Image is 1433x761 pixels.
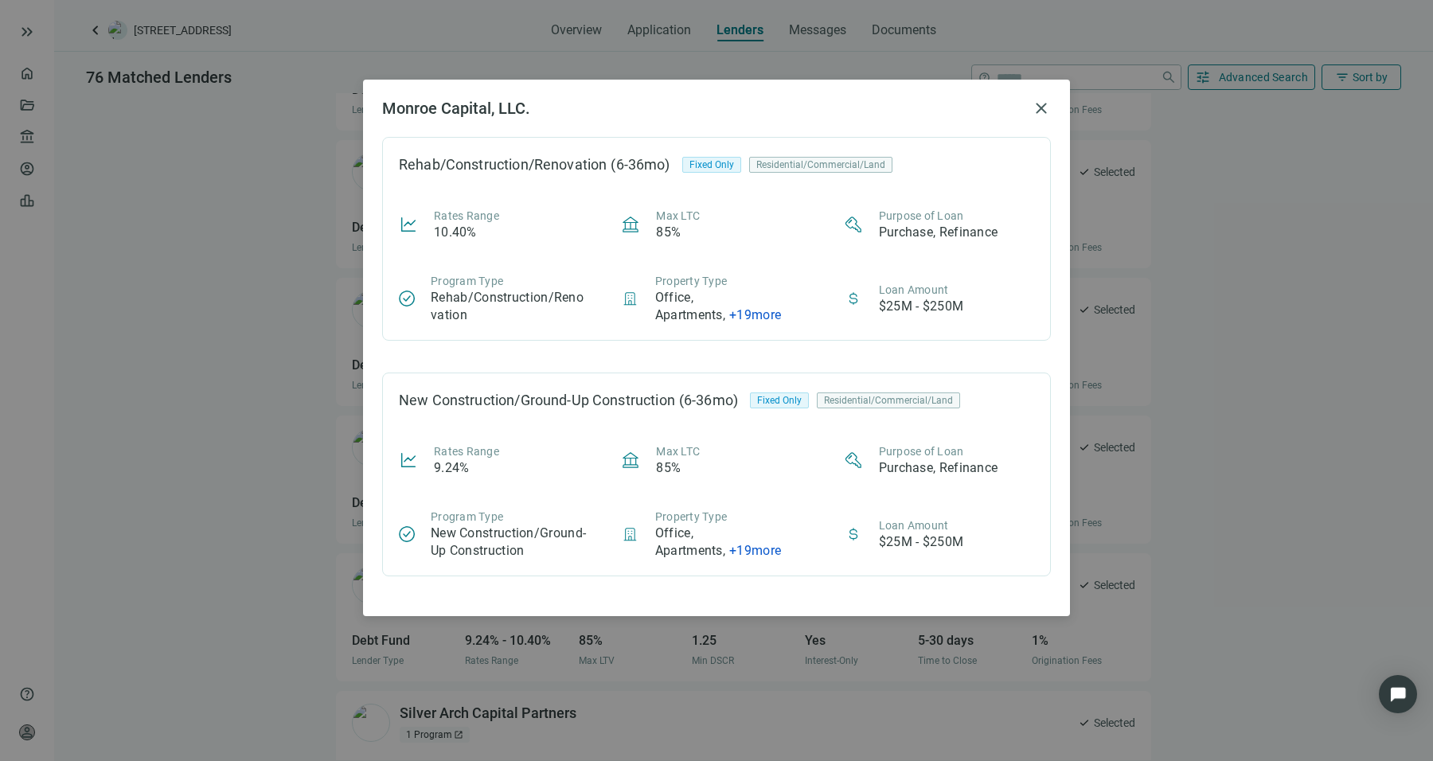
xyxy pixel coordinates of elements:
[757,392,802,408] span: Fixed Only
[434,459,470,477] article: 9.24%
[879,224,998,241] article: Purchase, Refinance
[879,533,964,551] article: $25M - $250M
[431,525,589,560] article: New Construction/Ground-Up Construction
[655,275,727,287] span: Property Type
[655,525,725,558] span: Office, Apartments ,
[399,392,675,408] div: New Construction/Ground-Up Construction
[675,389,750,412] div: (6-36mo)
[879,283,949,296] span: Loan Amount
[656,459,681,477] article: 85%
[431,289,589,324] article: Rehab/Construction/Renovation
[817,392,960,408] div: Residential/Commercial/Land
[879,459,998,477] article: Purchase, Refinance
[656,209,700,222] span: Max LTC
[434,445,499,458] span: Rates Range
[607,154,681,176] div: (6-36mo)
[1032,99,1051,118] button: close
[399,157,607,173] div: Rehab/Construction/Renovation
[655,290,725,322] span: Office, Apartments ,
[656,445,700,458] span: Max LTC
[656,224,681,241] article: 85%
[431,275,503,287] span: Program Type
[655,510,727,523] span: Property Type
[382,99,1025,118] h2: Monroe Capital, LLC.
[729,307,781,322] span: + 19 more
[749,157,892,173] div: Residential/Commercial/Land
[1379,675,1417,713] div: Open Intercom Messenger
[434,209,499,222] span: Rates Range
[879,519,949,532] span: Loan Amount
[879,445,964,458] span: Purpose of Loan
[879,209,964,222] span: Purpose of Loan
[729,543,781,558] span: + 19 more
[879,298,964,315] article: $25M - $250M
[434,224,477,241] article: 10.40%
[431,510,503,523] span: Program Type
[689,157,734,173] span: Fixed Only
